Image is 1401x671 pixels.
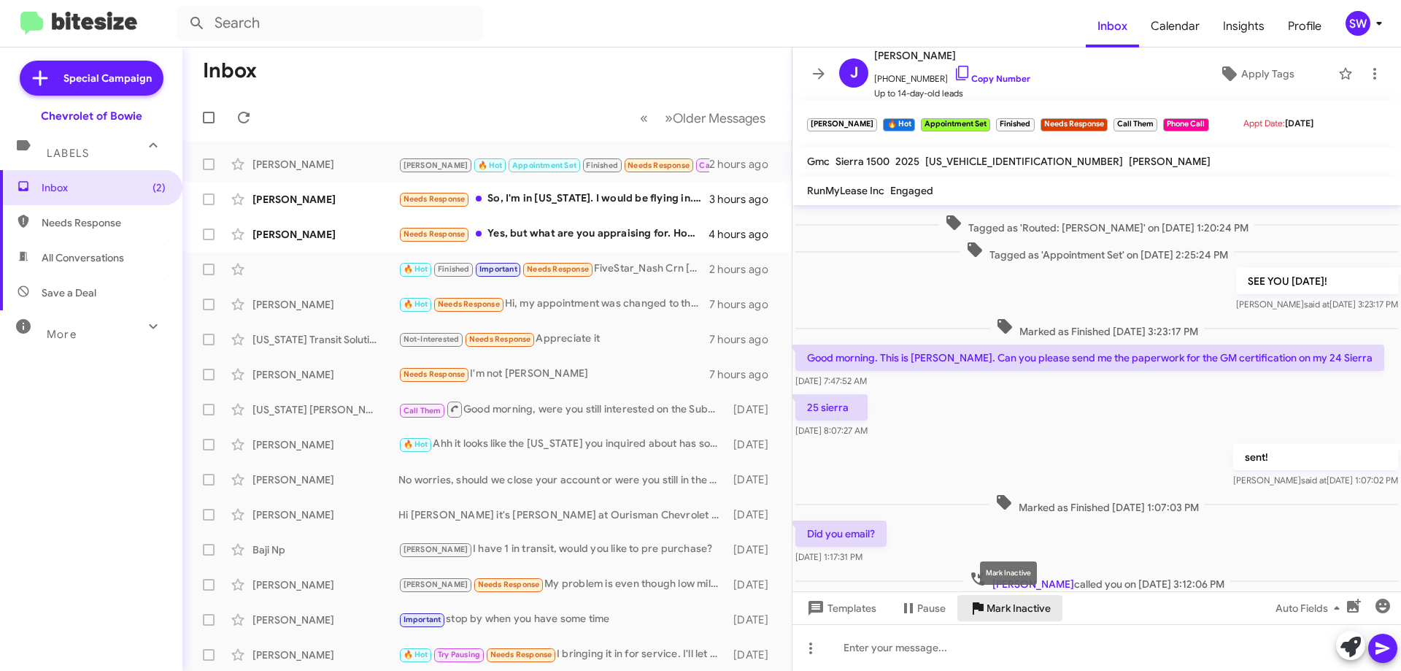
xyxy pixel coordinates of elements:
[438,650,480,659] span: Try Pausing
[438,264,470,274] span: Finished
[726,402,780,417] div: [DATE]
[438,299,500,309] span: Needs Response
[586,161,618,170] span: Finished
[404,615,441,624] span: Important
[20,61,163,96] a: Special Campaign
[177,6,483,41] input: Search
[957,595,1062,621] button: Mark Inactive
[1304,299,1329,310] span: said at
[807,184,884,197] span: RunMyLease Inc
[795,551,862,562] span: [DATE] 1:17:31 PM
[640,109,648,127] span: «
[469,334,531,344] span: Needs Response
[1211,5,1276,47] a: Insights
[479,264,517,274] span: Important
[989,494,1205,515] span: Marked as Finished [DATE] 1:07:03 PM
[1276,5,1333,47] span: Profile
[987,595,1051,621] span: Mark Inactive
[252,157,398,172] div: [PERSON_NAME]
[398,576,726,593] div: My problem is even though low miles it's son to be 3 model years old
[795,375,867,386] span: [DATE] 7:47:52 AM
[960,241,1234,262] span: Tagged as 'Appointment Set' on [DATE] 2:25:24 PM
[709,367,780,382] div: 7 hours ago
[398,541,726,558] div: I have 1 in transit, would you like to pre purchase?
[874,47,1030,64] span: [PERSON_NAME]
[726,472,780,487] div: [DATE]
[41,109,142,123] div: Chevrolet of Bowie
[1181,61,1331,87] button: Apply Tags
[1086,5,1139,47] a: Inbox
[874,86,1030,101] span: Up to 14-day-old leads
[1236,268,1398,294] p: SEE YOU [DATE]!
[527,264,589,274] span: Needs Response
[404,580,468,589] span: [PERSON_NAME]
[1233,444,1398,470] p: sent!
[404,334,460,344] span: Not-Interested
[47,147,89,160] span: Labels
[709,332,780,347] div: 7 hours ago
[398,436,726,453] div: Ahh it looks like the [US_STATE] you inquired about has sold. Let me know if you see anything els...
[804,595,876,621] span: Templates
[404,161,468,170] span: [PERSON_NAME]
[42,250,124,265] span: All Conversations
[807,118,877,131] small: [PERSON_NAME]
[921,118,990,131] small: Appointment Set
[252,542,398,557] div: Baji Np
[512,161,576,170] span: Appointment Set
[888,595,957,621] button: Pause
[632,103,774,133] nav: Page navigation example
[1241,61,1294,87] span: Apply Tags
[404,194,466,204] span: Needs Response
[874,64,1030,86] span: [PHONE_NUMBER]
[404,650,428,659] span: 🔥 Hot
[990,318,1204,339] span: Marked as Finished [DATE] 3:23:17 PM
[1236,299,1398,310] span: [PERSON_NAME] [DATE] 3:23:17 PM
[398,155,709,173] div: Inbound Call
[398,472,726,487] div: No worries, should we close your account or were you still in the market?
[63,71,152,85] span: Special Campaign
[398,261,709,277] div: FiveStar_Nash Crn [DATE] $3.76 +2.75 Crn [DATE] $3.91 +2.75 Crn [DATE] $4.15 -0.75 Bns [DATE] $9....
[996,118,1034,131] small: Finished
[404,406,441,415] span: Call Them
[673,110,765,126] span: Older Messages
[1139,5,1211,47] span: Calendar
[252,367,398,382] div: [PERSON_NAME]
[398,507,726,522] div: Hi [PERSON_NAME] it's [PERSON_NAME] at Ourisman Chevrolet of [PERSON_NAME]. Hope you're well. Jus...
[1264,595,1357,621] button: Auto Fields
[726,578,780,592] div: [DATE]
[252,402,398,417] div: [US_STATE] [PERSON_NAME]
[404,229,466,239] span: Needs Response
[954,73,1030,84] a: Copy Number
[917,595,946,621] span: Pause
[925,155,1123,168] span: [US_VEHICLE_IDENTIFICATION_NUMBER]
[1301,475,1327,486] span: said at
[1041,118,1108,131] small: Needs Response
[631,103,657,133] button: Previous
[153,180,166,195] span: (2)
[398,191,709,207] div: So, I'm in [US_STATE]. I would be flying in. I guess I have a couple questions. Do you have deale...
[478,580,540,589] span: Needs Response
[709,262,780,277] div: 2 hours ago
[398,331,709,348] div: Appreciate it
[656,103,774,133] button: Next
[398,296,709,313] div: Hi, my appointment was changed to the 15th. Yes, I would like a complimentary appraisal. Thank you.
[1285,118,1313,129] span: [DATE]
[939,214,1254,235] span: Tagged as 'Routed: [PERSON_NAME]' on [DATE] 1:20:24 PM
[709,157,780,172] div: 2 hours ago
[478,161,503,170] span: 🔥 Hot
[890,184,933,197] span: Engaged
[252,648,398,662] div: [PERSON_NAME]
[490,650,552,659] span: Needs Response
[398,646,726,663] div: I bringing it in for service. I'll let you know when they're done.
[1233,475,1398,486] span: [PERSON_NAME] [DATE] 1:07:02 PM
[795,394,868,421] p: 25 sierra
[252,332,398,347] div: [US_STATE] Transit Solutions
[398,226,709,242] div: Yes, but what are you appraising for. How much it's worth to sale it? Whats the goal for doing this?
[398,366,709,383] div: I'm not [PERSON_NAME]
[628,161,690,170] span: Needs Response
[1333,11,1385,36] button: SW
[963,570,1230,591] span: called you on [DATE] 3:12:06 PM
[252,192,398,207] div: [PERSON_NAME]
